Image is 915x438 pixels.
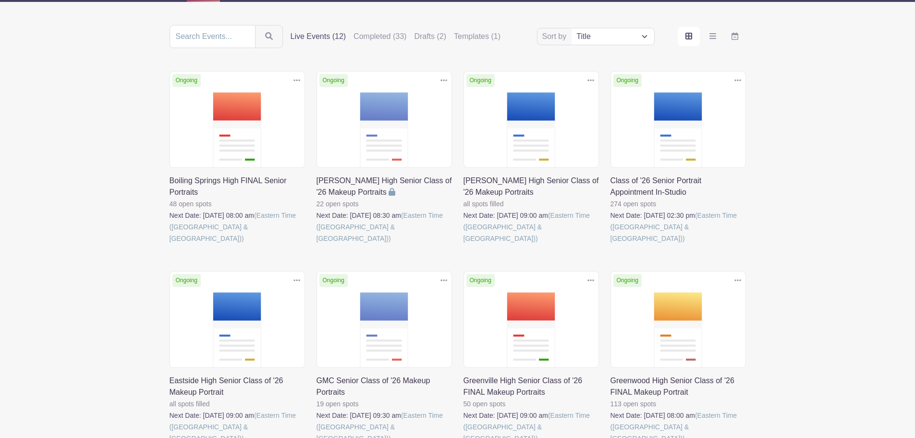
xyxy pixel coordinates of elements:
[170,25,256,48] input: Search Events...
[291,31,500,42] div: filters
[678,27,746,46] div: order and view
[291,31,346,42] label: Live Events (12)
[354,31,406,42] label: Completed (33)
[454,31,500,42] label: Templates (1)
[542,31,570,42] label: Sort by
[414,31,446,42] label: Drafts (2)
